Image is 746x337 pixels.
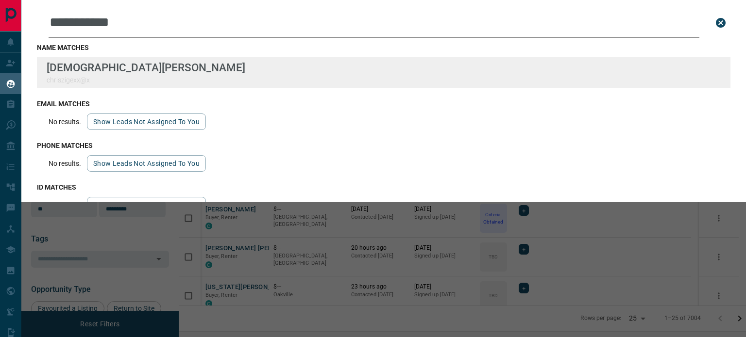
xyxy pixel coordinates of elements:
[37,44,730,51] h3: name matches
[87,155,206,172] button: show leads not assigned to you
[87,113,206,130] button: show leads not assigned to you
[87,197,206,213] button: show leads not assigned to you
[37,100,730,108] h3: email matches
[47,76,245,84] p: chriszigexx@x
[47,61,245,74] p: [DEMOGRAPHIC_DATA][PERSON_NAME]
[49,201,81,209] p: No results.
[49,160,81,167] p: No results.
[37,183,730,191] h3: id matches
[711,13,730,32] button: close search bar
[49,118,81,126] p: No results.
[37,142,730,149] h3: phone matches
